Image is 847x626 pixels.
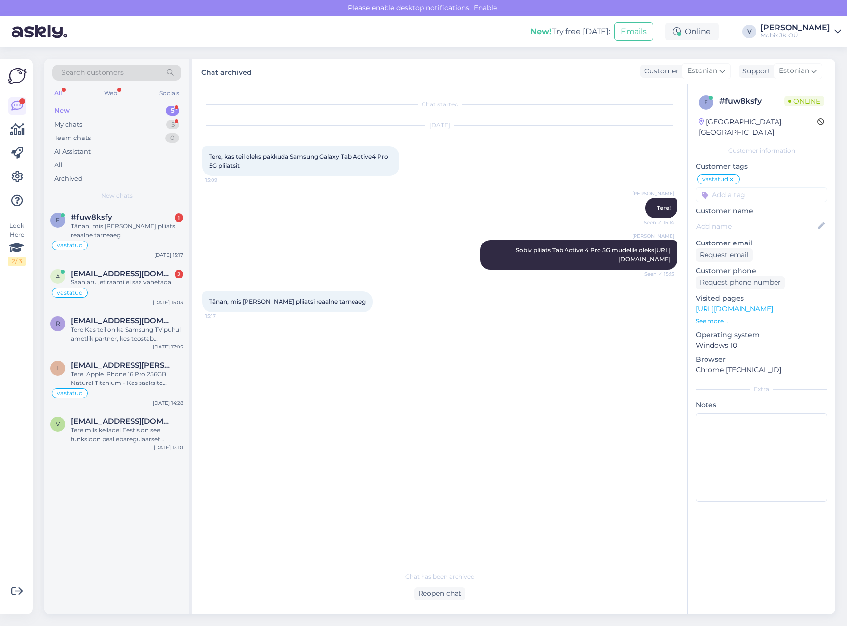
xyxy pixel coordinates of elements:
[632,190,674,197] span: [PERSON_NAME]
[8,257,26,266] div: 2 / 3
[637,270,674,278] span: Seen ✓ 15:15
[696,187,827,202] input: Add a tag
[760,24,841,39] a: [PERSON_NAME]Mobix JK OÜ
[71,426,183,444] div: Tere.mils kelladel Eestis on see funksioon peal ebaregulaarset südamerütmi, mis võib viidata näit...
[52,87,64,100] div: All
[102,87,119,100] div: Web
[742,25,756,38] div: V
[157,87,181,100] div: Socials
[760,32,830,39] div: Mobix JK OÜ
[405,572,475,581] span: Chat has been archived
[54,120,82,130] div: My chats
[54,106,70,116] div: New
[205,176,242,184] span: 15:09
[632,232,674,240] span: [PERSON_NAME]
[202,121,677,130] div: [DATE]
[696,161,827,172] p: Customer tags
[57,243,83,248] span: vastatud
[209,298,366,305] span: Tänan, mis [PERSON_NAME] pliiatsi reaalne tarneaeg
[8,221,26,266] div: Look Here
[719,95,784,107] div: # fuw8ksfy
[166,106,179,116] div: 5
[61,68,124,78] span: Search customers
[71,213,112,222] span: #fuw8ksfy
[71,417,174,426] span: valdek.veod@gmail.com
[665,23,719,40] div: Online
[696,221,816,232] input: Add name
[696,293,827,304] p: Visited pages
[696,206,827,216] p: Customer name
[154,251,183,259] div: [DATE] 15:17
[784,96,824,106] span: Online
[8,67,27,85] img: Askly Logo
[696,400,827,410] p: Notes
[56,420,60,428] span: v
[696,317,827,326] p: See more ...
[696,276,785,289] div: Request phone number
[71,361,174,370] span: los.santos.del.sol@gmail.com
[201,65,252,78] label: Chat archived
[696,330,827,340] p: Operating system
[760,24,830,32] div: [PERSON_NAME]
[696,146,827,155] div: Customer information
[696,365,827,375] p: Chrome [TECHNICAL_ID]
[699,117,817,138] div: [GEOGRAPHIC_DATA], [GEOGRAPHIC_DATA]
[57,290,83,296] span: vastatud
[637,219,674,226] span: Seen ✓ 15:14
[704,99,708,106] span: f
[71,269,174,278] span: ats.teppan@gmail.com
[696,238,827,248] p: Customer email
[696,340,827,350] p: Windows 10
[54,147,91,157] div: AI Assistant
[71,316,174,325] span: raido.pajusi@gmail.com
[54,133,91,143] div: Team chats
[205,313,242,320] span: 15:17
[516,246,671,263] span: Sobiv pliiats Tab Active 4 Pro 5G mudelile oleks
[54,160,63,170] div: All
[71,370,183,387] div: Tere. Apple iPhone 16 Pro 256GB Natural Titanium - Kas saaksite täpsustada mis tootmisajaga mudel...
[530,26,610,37] div: Try free [DATE]:
[165,133,179,143] div: 0
[56,320,60,327] span: r
[153,299,183,306] div: [DATE] 15:03
[56,364,60,372] span: l
[202,100,677,109] div: Chat started
[166,120,179,130] div: 5
[71,222,183,240] div: Tänan, mis [PERSON_NAME] pliiatsi reaalne tarneaeg
[175,270,183,278] div: 2
[71,325,183,343] div: Tere Kas teil on ka Samsung TV puhul ametlik partner, kes teostab garantiitöid?
[687,66,717,76] span: Estonian
[153,343,183,350] div: [DATE] 17:05
[614,22,653,41] button: Emails
[657,204,671,211] span: Tere!
[54,174,83,184] div: Archived
[696,354,827,365] p: Browser
[696,266,827,276] p: Customer phone
[56,216,60,224] span: f
[56,273,60,280] span: a
[414,587,465,600] div: Reopen chat
[696,248,753,262] div: Request email
[779,66,809,76] span: Estonian
[153,399,183,407] div: [DATE] 14:28
[696,304,773,313] a: [URL][DOMAIN_NAME]
[696,385,827,394] div: Extra
[702,176,728,182] span: vastatud
[471,3,500,12] span: Enable
[209,153,389,169] span: Tere, kas teil oleks pakkuda Samsung Galaxy Tab Active4 Pro 5G pliiatsit
[640,66,679,76] div: Customer
[101,191,133,200] span: New chats
[71,278,183,287] div: Saan aru ,et raami ei saa vahetada
[739,66,771,76] div: Support
[530,27,552,36] b: New!
[57,390,83,396] span: vastatud
[154,444,183,451] div: [DATE] 13:10
[175,213,183,222] div: 1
